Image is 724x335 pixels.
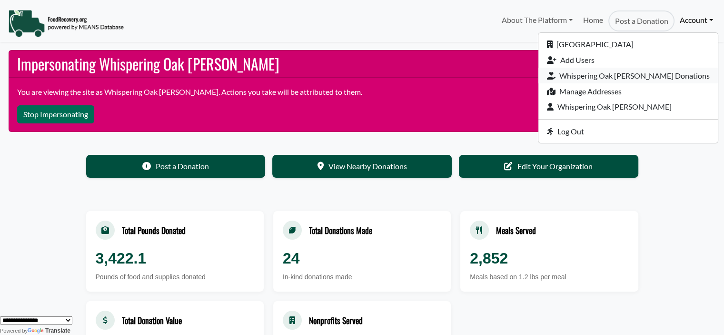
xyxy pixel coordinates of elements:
[17,86,707,98] p: You are viewing the site as Whispering Oak [PERSON_NAME]. Actions you take will be attributed to ...
[28,328,45,335] img: Google Translate
[470,272,628,282] div: Meals based on 1.2 lbs per meal
[122,224,186,236] div: Total Pounds Donated
[459,155,638,178] a: Edit Your Organization
[538,123,718,139] a: Log Out
[96,247,254,270] div: 3,422.1
[8,9,124,38] img: NavigationLogo_FoodRecovery-91c16205cd0af1ed486a0f1a7774a6544ea792ac00100771e7dd3ec7c0e58e41.png
[96,272,254,282] div: Pounds of food and supplies donated
[538,83,718,99] a: Manage Addresses
[283,272,441,282] div: In-kind donations made
[272,155,452,178] a: View Nearby Donations
[538,68,718,83] a: Whispering Oak [PERSON_NAME] Donations
[578,10,608,31] a: Home
[86,155,266,178] a: Post a Donation
[28,327,70,334] a: Translate
[674,10,718,30] a: Account
[538,52,718,68] a: Add Users
[309,314,363,326] div: Nonprofits Served
[9,51,715,78] h2: Impersonating Whispering Oak [PERSON_NAME]
[496,10,577,30] a: About The Platform
[538,99,718,115] a: Whispering Oak [PERSON_NAME]
[309,224,372,236] div: Total Donations Made
[17,105,94,123] button: Stop Impersonating
[608,10,674,31] a: Post a Donation
[496,224,536,236] div: Meals Served
[122,314,182,326] div: Total Donation Value
[538,37,718,52] a: [GEOGRAPHIC_DATA]
[283,247,441,270] div: 24
[470,247,628,270] div: 2,852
